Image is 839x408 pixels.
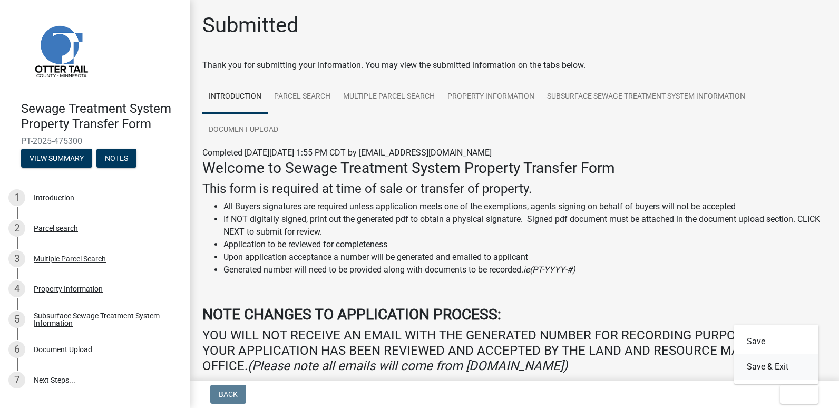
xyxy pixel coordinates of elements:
h4: Sewage Treatment System Property Transfer Form [21,101,181,132]
img: Otter Tail County, Minnesota [21,11,100,90]
a: Multiple Parcel Search [337,80,441,114]
li: All Buyers signatures are required unless application meets one of the exemptions, agents signing... [223,200,826,213]
a: Parcel search [268,80,337,114]
div: 2 [8,220,25,237]
div: 6 [8,341,25,358]
a: Subsurface Sewage Treatment System Information [541,80,752,114]
i: ie(PT-YYYY-#) [523,265,575,275]
button: Exit [780,385,818,404]
button: Notes [96,149,136,168]
div: Thank you for submitting your information. You may view the submitted information on the tabs below. [202,59,826,72]
div: 5 [8,311,25,328]
li: If NOT digitally signed, print out the generated pdf to obtain a physical signature. Signed pdf d... [223,213,826,238]
div: Introduction [34,194,74,201]
div: 4 [8,280,25,297]
a: Introduction [202,80,268,114]
div: Exit [734,325,818,384]
div: Multiple Parcel Search [34,255,106,263]
div: 3 [8,250,25,267]
span: Exit [788,390,804,399]
a: Property Information [441,80,541,114]
div: Property Information [34,285,103,293]
h3: Welcome to Sewage Treatment System Property Transfer Form [202,159,826,177]
span: PT-2025-475300 [21,136,169,146]
li: Application to be reviewed for completeness [223,238,826,251]
h4: This form is required at time of sale or transfer of property. [202,181,826,197]
wm-modal-confirm: Notes [96,154,136,163]
div: 7 [8,372,25,388]
strong: NOTE CHANGES TO APPLICATION PROCESS: [202,306,501,323]
wm-modal-confirm: Summary [21,154,92,163]
li: Generated number will need to be provided along with documents to be recorded. [223,264,826,276]
button: Back [210,385,246,404]
div: Document Upload [34,346,92,353]
span: Completed [DATE][DATE] 1:55 PM CDT by [EMAIL_ADDRESS][DOMAIN_NAME] [202,148,492,158]
div: 1 [8,189,25,206]
span: Back [219,390,238,399]
div: Parcel search [34,225,78,232]
i: (Please note all emails will come from [DOMAIN_NAME]) [248,358,568,373]
h1: Submitted [202,13,299,38]
li: Upon application acceptance a number will be generated and emailed to applicant [223,251,826,264]
a: Document Upload [202,113,285,147]
h4: YOU WILL NOT RECEIVE AN EMAIL WITH THE GENERATED NUMBER FOR RECORDING PURPOSES UNTIL YOUR APPLICA... [202,328,826,373]
button: View Summary [21,149,92,168]
button: Save & Exit [734,354,818,380]
button: Save [734,329,818,354]
div: Subsurface Sewage Treatment System Information [34,312,173,327]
